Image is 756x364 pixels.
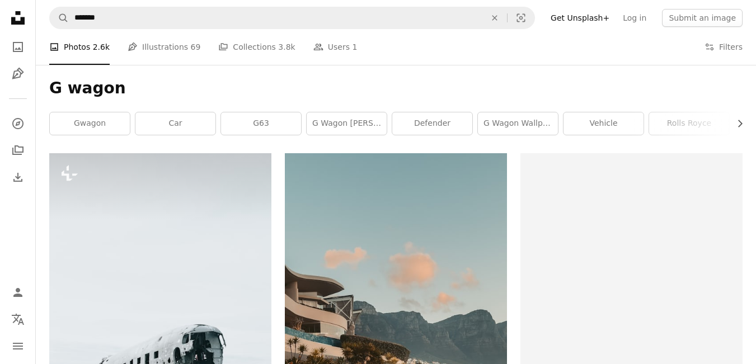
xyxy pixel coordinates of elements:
button: Clear [482,7,507,29]
a: Illustrations [7,63,29,85]
a: g63 [221,112,301,135]
a: g wagon wallpaper [478,112,558,135]
a: Log in / Sign up [7,281,29,304]
a: Illustrations 69 [128,29,200,65]
h1: G wagon [49,78,743,98]
a: Collections [7,139,29,162]
a: car [135,112,215,135]
a: g wagon [PERSON_NAME] [307,112,387,135]
a: Photos [7,36,29,58]
button: Search Unsplash [50,7,69,29]
a: defender [392,112,472,135]
a: a silver mercedes benz benz benz benz benz benz benz benz benz benz benz benz benz [285,345,507,355]
form: Find visuals sitewide [49,7,535,29]
a: Download History [7,166,29,188]
span: 69 [191,41,201,53]
a: a plane that is sitting in the dirt [49,314,271,324]
button: Submit an image [662,9,743,27]
a: gwagon [50,112,130,135]
span: 3.8k [278,41,295,53]
button: Language [7,308,29,330]
button: scroll list to the right [730,112,743,135]
a: Log in [616,9,653,27]
button: Menu [7,335,29,357]
a: Explore [7,112,29,135]
a: Collections 3.8k [218,29,295,65]
a: Get Unsplash+ [544,9,616,27]
button: Filters [705,29,743,65]
a: Users 1 [313,29,358,65]
a: vehicle [564,112,644,135]
button: Visual search [508,7,534,29]
a: rolls royce [649,112,729,135]
span: 1 [352,41,357,53]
